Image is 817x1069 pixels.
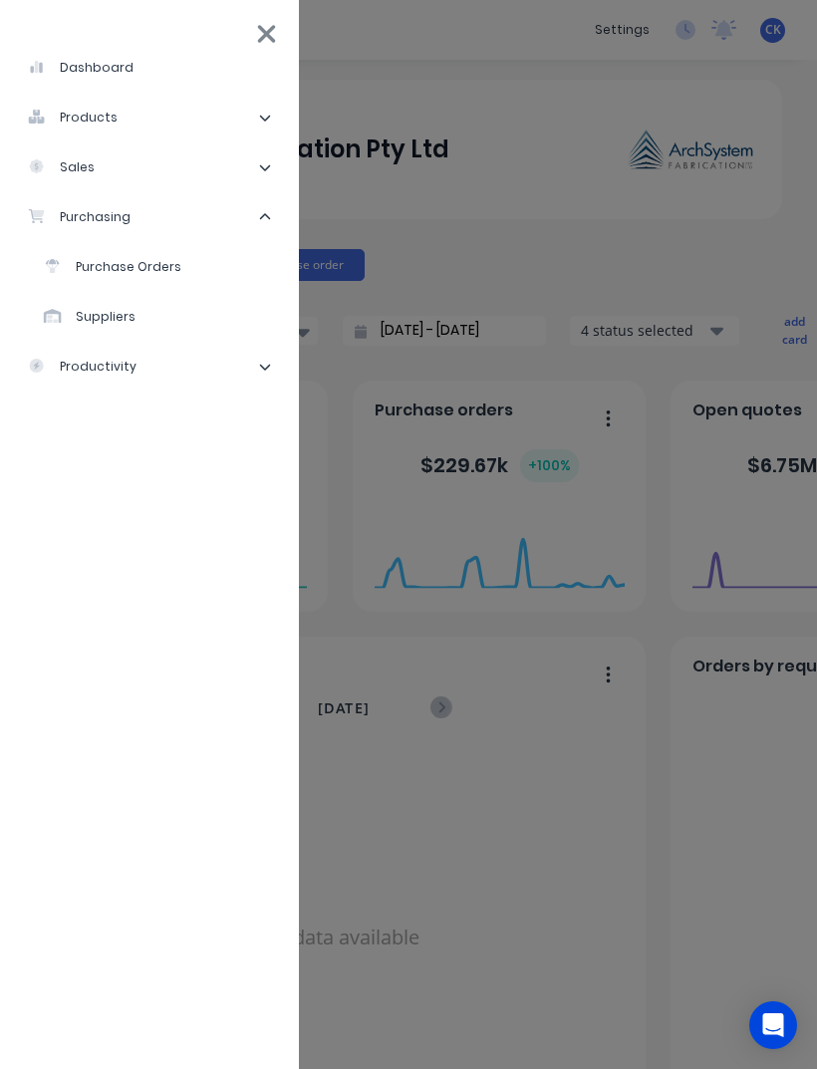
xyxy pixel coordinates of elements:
div: Suppliers [44,308,136,326]
div: products [28,109,118,127]
div: Open Intercom Messenger [749,1001,797,1049]
div: sales [28,158,95,176]
div: Purchase Orders [44,258,181,276]
div: purchasing [28,208,131,226]
div: dashboard [28,59,134,77]
div: productivity [28,358,136,376]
